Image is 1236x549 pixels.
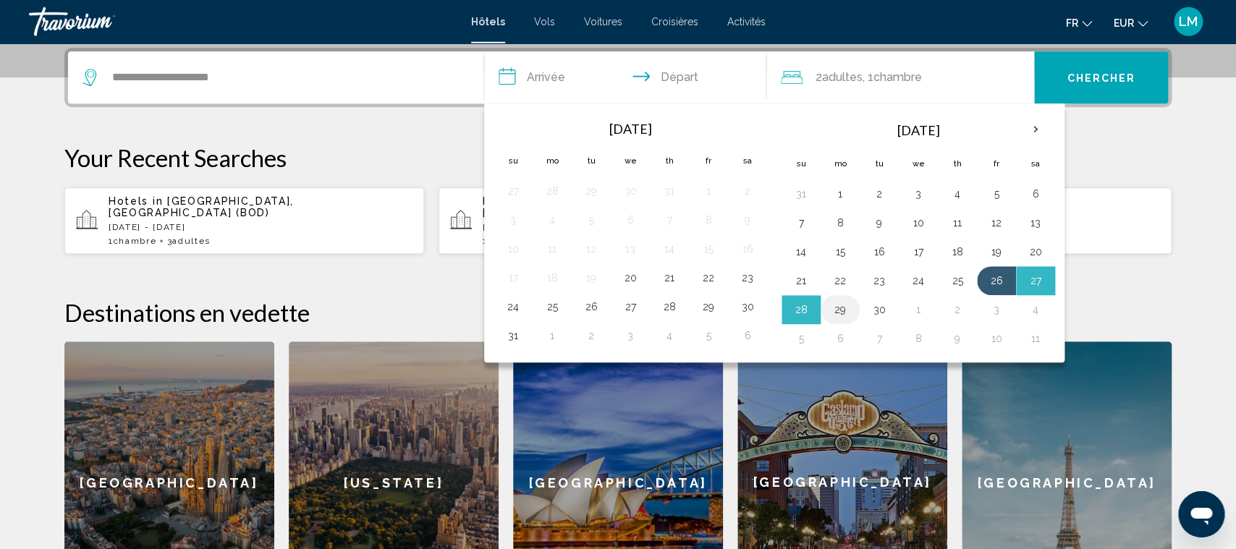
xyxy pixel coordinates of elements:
[533,113,728,145] th: [DATE]
[1114,12,1148,33] button: Change currency
[873,70,922,84] span: Chambre
[985,271,1008,291] button: Day 26
[736,239,759,259] button: Day 16
[658,239,681,259] button: Day 14
[907,299,930,320] button: Day 1
[1034,51,1168,103] button: Chercher
[619,297,642,317] button: Day 27
[946,271,969,291] button: Day 25
[821,113,1016,148] th: [DATE]
[619,210,642,230] button: Day 6
[619,181,642,201] button: Day 30
[697,181,720,201] button: Day 1
[985,299,1008,320] button: Day 3
[829,213,852,233] button: Day 8
[658,325,681,346] button: Day 4
[483,195,537,207] span: Hotels in
[868,242,891,262] button: Day 16
[64,298,1172,327] h2: Destinations en vedette
[109,195,294,218] span: [GEOGRAPHIC_DATA], [GEOGRAPHIC_DATA] (BOD)
[541,239,564,259] button: Day 11
[541,297,564,317] button: Day 25
[829,271,852,291] button: Day 22
[1024,299,1047,320] button: Day 4
[541,268,564,288] button: Day 18
[109,222,412,232] p: [DATE] - [DATE]
[109,195,163,207] span: Hotels in
[946,184,969,204] button: Day 4
[501,268,525,288] button: Day 17
[580,181,603,201] button: Day 29
[483,236,530,246] span: 1
[541,181,564,201] button: Day 28
[68,51,1168,103] div: Search widget
[1024,184,1047,204] button: Day 6
[1114,17,1134,29] span: EUR
[907,328,930,349] button: Day 8
[790,213,813,233] button: Day 7
[907,242,930,262] button: Day 17
[658,181,681,201] button: Day 31
[541,325,564,346] button: Day 1
[534,16,555,27] a: Vols
[736,325,759,346] button: Day 6
[1179,14,1198,29] span: LM
[64,187,424,255] button: Hotels in [GEOGRAPHIC_DATA], [GEOGRAPHIC_DATA] (BOD)[DATE] - [DATE]1Chambre3Adultes
[1024,271,1047,291] button: Day 27
[736,268,759,288] button: Day 23
[501,239,525,259] button: Day 10
[985,184,1008,204] button: Day 5
[166,236,210,246] span: 3
[822,70,863,84] span: Adultes
[483,195,668,218] span: [GEOGRAPHIC_DATA], [GEOGRAPHIC_DATA] (BCN)
[727,16,766,27] a: Activités
[697,325,720,346] button: Day 5
[172,236,211,246] span: Adultes
[790,242,813,262] button: Day 14
[580,325,603,346] button: Day 2
[580,210,603,230] button: Day 5
[1024,213,1047,233] button: Day 13
[907,271,930,291] button: Day 24
[541,210,564,230] button: Day 4
[471,16,505,27] a: Hôtels
[790,271,813,291] button: Day 21
[790,299,813,320] button: Day 28
[697,297,720,317] button: Day 29
[658,297,681,317] button: Day 28
[863,67,922,88] span: , 1
[584,16,622,27] a: Voitures
[64,143,1172,172] p: Your Recent Searches
[651,16,698,27] a: Croisières
[829,184,852,204] button: Day 1
[580,239,603,259] button: Day 12
[109,236,156,246] span: 1
[907,213,930,233] button: Day 10
[946,213,969,233] button: Day 11
[736,181,759,201] button: Day 2
[868,328,891,349] button: Day 7
[1169,7,1207,37] button: User Menu
[501,325,525,346] button: Day 31
[697,268,720,288] button: Day 22
[816,67,863,88] span: 2
[946,299,969,320] button: Day 2
[580,268,603,288] button: Day 19
[1066,12,1092,33] button: Change language
[736,210,759,230] button: Day 9
[829,328,852,349] button: Day 6
[1024,328,1047,349] button: Day 11
[907,184,930,204] button: Day 3
[484,51,766,103] button: Check in and out dates
[697,210,720,230] button: Day 8
[868,184,891,204] button: Day 2
[946,328,969,349] button: Day 9
[619,325,642,346] button: Day 3
[829,299,852,320] button: Day 29
[1016,113,1055,146] button: Next month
